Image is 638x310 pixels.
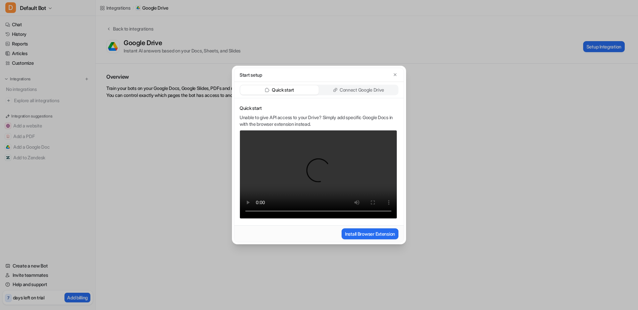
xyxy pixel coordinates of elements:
[240,71,262,78] p: Start setup
[340,87,384,93] p: Connect Google Drive
[240,130,397,219] video: Your browser does not support the video tag.
[272,87,294,93] p: Quick start
[240,114,397,127] p: Unable to give API access to your Drive? Simply add specific Google Docs in with the browser exte...
[342,228,398,239] button: Install Browser Extension
[240,105,397,112] p: Quick start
